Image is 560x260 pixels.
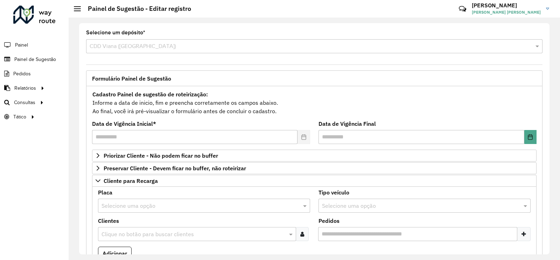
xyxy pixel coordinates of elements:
label: Placa [98,188,112,197]
label: Selecione um depósito [86,28,145,37]
a: Contato Rápido [455,1,470,16]
span: Consultas [14,99,35,106]
a: Priorizar Cliente - Não podem ficar no buffer [92,150,537,162]
a: Cliente para Recarga [92,175,537,187]
h3: [PERSON_NAME] [472,2,541,9]
span: Formulário Painel de Sugestão [92,76,171,81]
h2: Painel de Sugestão - Editar registro [81,5,191,13]
span: Painel [15,41,28,49]
label: Tipo veículo [318,188,349,197]
div: Informe a data de inicio, fim e preencha corretamente os campos abaixo. Ao final, você irá pré-vi... [92,90,537,116]
span: Cliente para Recarga [104,178,158,184]
label: Pedidos [318,217,339,225]
span: Relatórios [14,84,36,92]
span: Painel de Sugestão [14,56,56,63]
span: Pedidos [13,70,31,77]
button: Adicionar [98,247,132,260]
strong: Cadastro Painel de sugestão de roteirização: [92,91,208,98]
span: Priorizar Cliente - Não podem ficar no buffer [104,153,218,158]
label: Data de Vigência Final [318,119,376,128]
span: Preservar Cliente - Devem ficar no buffer, não roteirizar [104,165,246,171]
a: Preservar Cliente - Devem ficar no buffer, não roteirizar [92,162,537,174]
label: Clientes [98,217,119,225]
button: Choose Date [524,130,537,144]
span: Tático [13,113,26,121]
label: Data de Vigência Inicial [92,119,156,128]
span: [PERSON_NAME] [PERSON_NAME] [472,9,541,15]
